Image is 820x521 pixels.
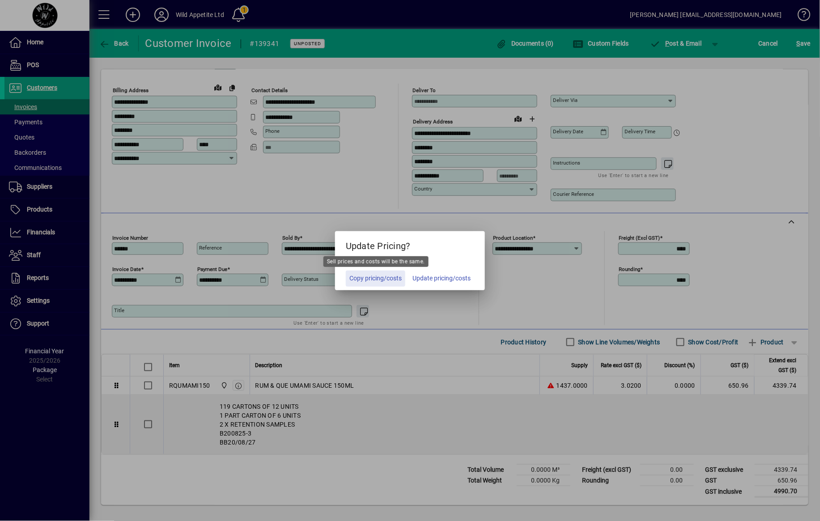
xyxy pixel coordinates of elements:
div: Sell prices and costs will be the same. [323,256,429,267]
button: Copy pricing/costs [346,271,405,287]
span: Update pricing/costs [412,274,471,283]
span: Copy pricing/costs [349,274,402,283]
h5: Update Pricing? [335,231,485,257]
button: Update pricing/costs [409,271,474,287]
